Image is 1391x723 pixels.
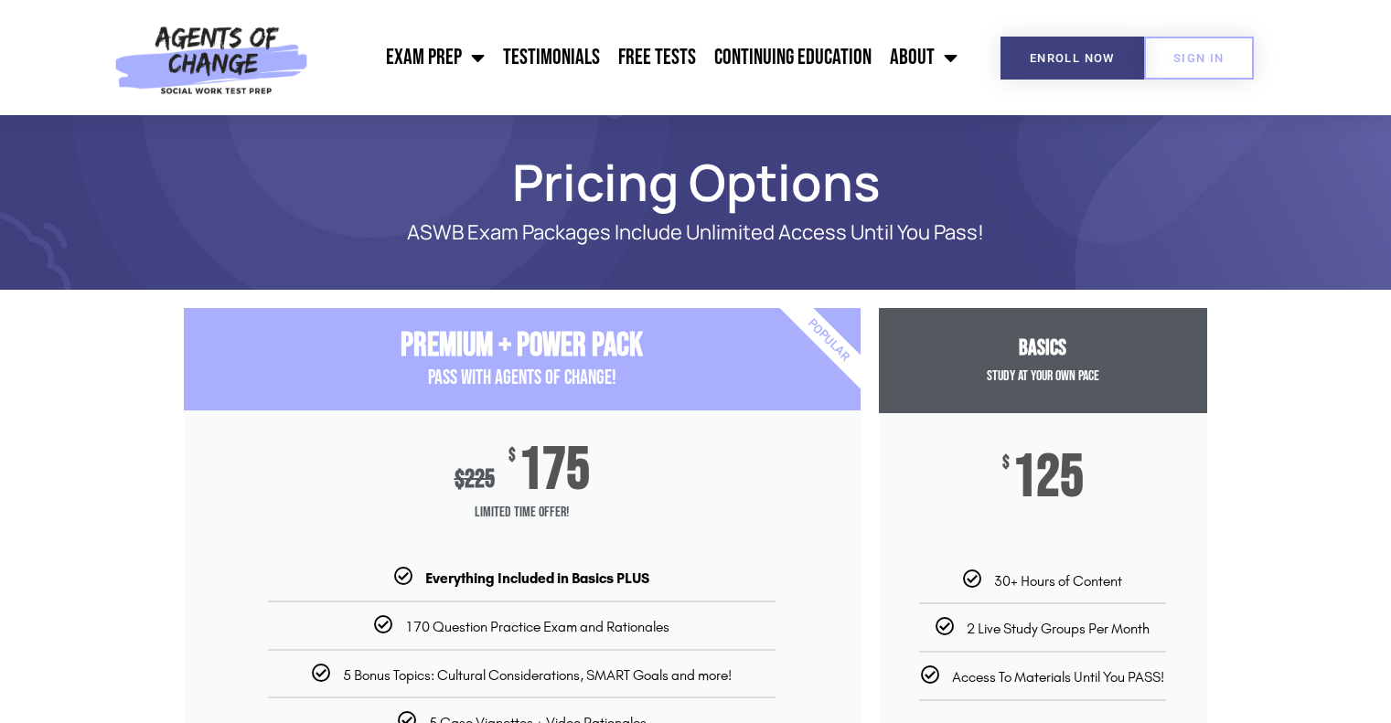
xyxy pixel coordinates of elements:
[881,35,967,80] a: About
[175,161,1217,203] h1: Pricing Options
[184,326,861,366] h3: Premium + Power Pack
[1000,37,1144,80] a: Enroll Now
[343,666,732,684] span: 5 Bonus Topics: Cultural Considerations, SMART Goals and more!
[455,464,495,494] div: 225
[1030,52,1115,64] span: Enroll Now
[248,221,1144,244] p: ASWB Exam Packages Include Unlimited Access Until You Pass!
[879,335,1207,362] h3: Basics
[425,569,649,587] b: Everything Included in Basics PLUS
[1144,37,1254,80] a: SIGN IN
[994,572,1122,590] span: 30+ Hours of Content
[1173,52,1225,64] span: SIGN IN
[722,235,934,446] div: Popular
[377,35,494,80] a: Exam Prep
[952,668,1164,686] span: Access To Materials Until You PASS!
[1012,454,1084,502] span: 125
[494,35,609,80] a: Testimonials
[705,35,881,80] a: Continuing Education
[455,464,465,494] span: $
[967,620,1150,637] span: 2 Live Study Groups Per Month
[987,367,1099,385] span: Study at your Own Pace
[428,366,616,390] span: PASS with AGENTS OF CHANGE!
[405,618,669,635] span: 170 Question Practice Exam and Rationales
[508,447,516,465] span: $
[1002,454,1010,473] span: $
[609,35,705,80] a: Free Tests
[519,447,590,494] span: 175
[317,35,967,80] nav: Menu
[184,494,861,531] span: Limited Time Offer!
